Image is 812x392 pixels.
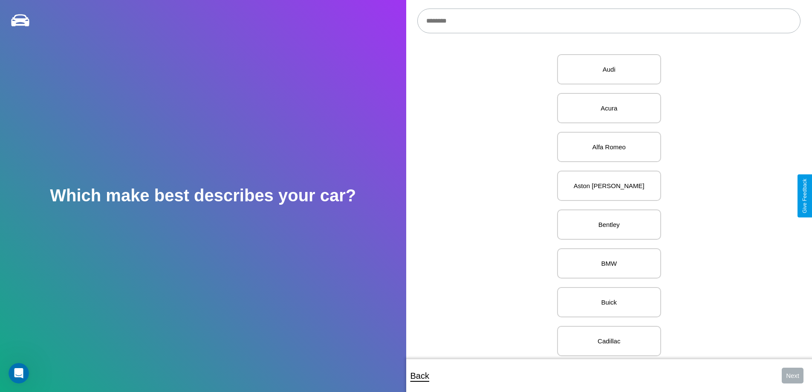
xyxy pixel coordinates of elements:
[566,258,652,269] p: BMW
[566,141,652,153] p: Alfa Romeo
[566,335,652,347] p: Cadillac
[566,64,652,75] p: Audi
[566,180,652,192] p: Aston [PERSON_NAME]
[802,179,808,213] div: Give Feedback
[9,363,29,383] iframe: Intercom live chat
[50,186,356,205] h2: Which make best describes your car?
[566,296,652,308] p: Buick
[566,219,652,230] p: Bentley
[566,102,652,114] p: Acura
[410,368,429,383] p: Back
[782,368,803,383] button: Next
